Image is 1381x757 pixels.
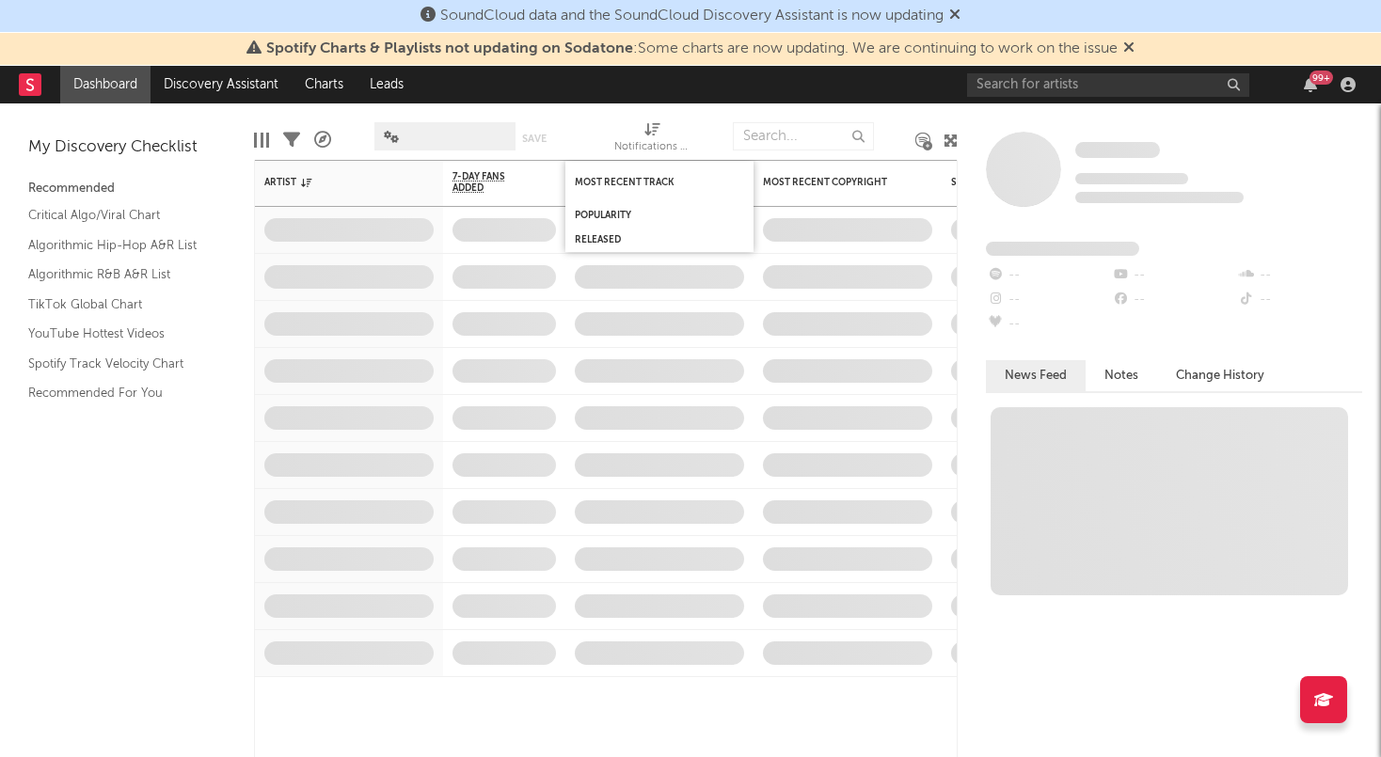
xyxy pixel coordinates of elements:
[28,178,226,200] div: Recommended
[1157,360,1283,391] button: Change History
[614,113,690,167] div: Notifications (Artist)
[266,41,1118,56] span: : Some charts are now updating. We are continuing to work on the issue
[1237,288,1362,312] div: --
[1237,263,1362,288] div: --
[951,177,1092,188] div: Spotify Monthly Listeners
[986,360,1086,391] button: News Feed
[357,66,417,103] a: Leads
[1111,263,1236,288] div: --
[264,177,405,188] div: Artist
[1304,77,1317,92] button: 99+
[28,383,207,403] a: Recommended For You
[266,41,633,56] span: Spotify Charts & Playlists not updating on Sodatone
[986,263,1111,288] div: --
[28,264,207,285] a: Algorithmic R&B A&R List
[314,113,331,167] div: A&R Pipeline
[60,66,151,103] a: Dashboard
[1075,141,1160,160] a: Some Artist
[986,242,1139,256] span: Fans Added by Platform
[733,122,874,150] input: Search...
[1075,142,1160,158] span: Some Artist
[28,235,207,256] a: Algorithmic Hip-Hop A&R List
[614,136,690,159] div: Notifications (Artist)
[254,113,269,167] div: Edit Columns
[28,136,226,159] div: My Discovery Checklist
[522,134,547,144] button: Save
[575,210,716,221] div: Popularity
[452,171,528,194] span: 7-Day Fans Added
[1111,288,1236,312] div: --
[28,323,207,344] a: YouTube Hottest Videos
[1310,71,1333,85] div: 99 +
[292,66,357,103] a: Charts
[575,234,716,245] div: Released
[986,312,1111,337] div: --
[949,8,960,24] span: Dismiss
[440,8,944,24] span: SoundCloud data and the SoundCloud Discovery Assistant is now updating
[575,177,716,188] div: Most Recent Track
[28,205,207,226] a: Critical Algo/Viral Chart
[28,354,207,374] a: Spotify Track Velocity Chart
[763,177,904,188] div: Most Recent Copyright
[28,294,207,315] a: TikTok Global Chart
[1075,192,1244,203] span: 0 fans last week
[1086,360,1157,391] button: Notes
[283,113,300,167] div: Filters
[967,73,1249,97] input: Search for artists
[151,66,292,103] a: Discovery Assistant
[1123,41,1135,56] span: Dismiss
[1075,173,1188,184] span: Tracking Since: [DATE]
[986,288,1111,312] div: --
